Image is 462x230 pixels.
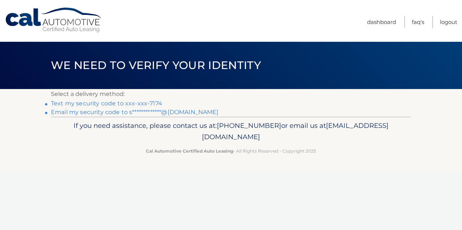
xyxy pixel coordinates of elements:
[217,121,281,130] span: [PHONE_NUMBER]
[367,16,396,28] a: Dashboard
[146,148,233,154] strong: Cal Automotive Certified Auto Leasing
[56,147,406,155] p: - All Rights Reserved - Copyright 2025
[51,58,261,72] span: We need to verify your identity
[51,89,411,99] p: Select a delivery method:
[5,7,103,33] a: Cal Automotive
[412,16,424,28] a: FAQ's
[440,16,457,28] a: Logout
[56,120,406,143] p: If you need assistance, please contact us at: or email us at
[51,100,162,107] a: Text my security code to xxx-xxx-7174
